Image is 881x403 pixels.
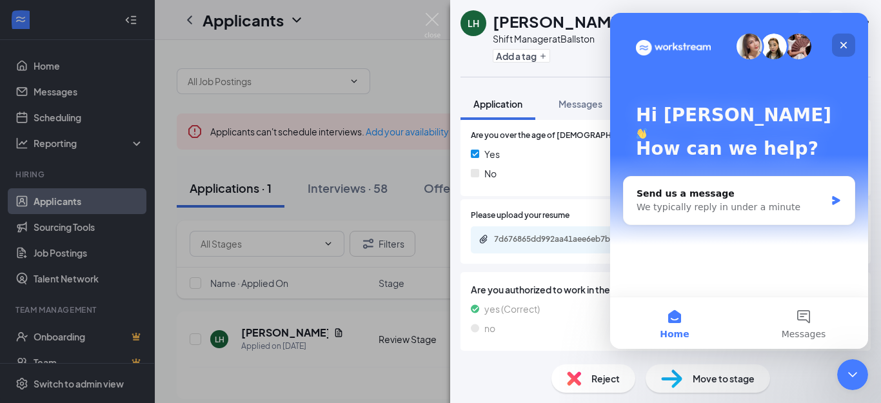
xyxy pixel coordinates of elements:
[471,210,569,222] span: Please upload your resume
[610,13,868,349] iframe: Intercom live chat
[484,166,497,181] span: No
[559,98,602,110] span: Messages
[484,302,540,316] span: yes (Correct)
[591,371,620,386] span: Reject
[479,234,688,246] a: Paperclip7d676865dd992aa41aee6eb7bea48152.pdf
[468,17,479,30] div: LH
[479,234,489,244] svg: Paperclip
[484,321,495,335] span: no
[693,371,755,386] span: Move to stage
[471,282,860,297] span: Are you authorized to work in the [GEOGRAPHIC_DATA]?
[493,10,626,32] h1: [PERSON_NAME]
[473,98,522,110] span: Application
[824,10,847,34] button: ArrowRight
[484,147,500,161] span: Yes
[837,359,868,390] iframe: Intercom live chat
[493,32,626,45] div: Shift Manager at Ballston
[493,49,550,63] button: PlusAdd a tag
[793,10,817,34] button: ArrowLeftNew
[539,52,547,60] svg: Plus
[494,234,675,244] div: 7d676865dd992aa41aee6eb7bea48152.pdf
[471,130,651,142] span: Are you over the age of [DEMOGRAPHIC_DATA]?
